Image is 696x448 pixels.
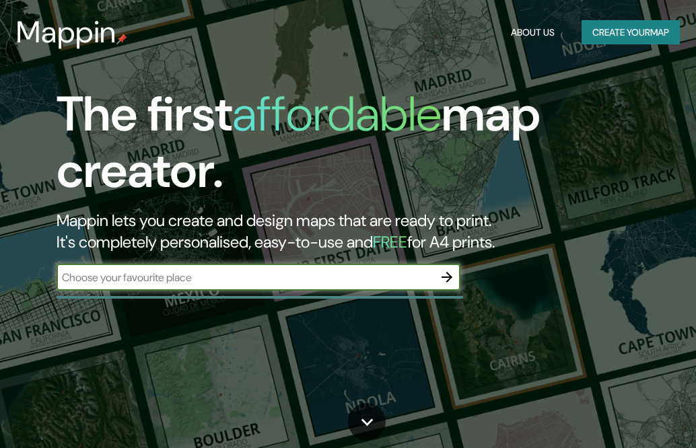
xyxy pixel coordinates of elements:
button: Create yourmap [582,20,680,45]
img: mappin-pin [116,34,127,44]
input: Choose your favourite place [57,270,433,285]
h5: FREE [373,231,407,252]
h1: The first map creator. [57,86,613,210]
h3: Mappin [16,15,116,50]
button: About Us [506,20,560,45]
h2: Mappin lets you create and design maps that are ready to print. It's completely personalised, eas... [57,210,613,253]
h1: affordable [232,83,442,145]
